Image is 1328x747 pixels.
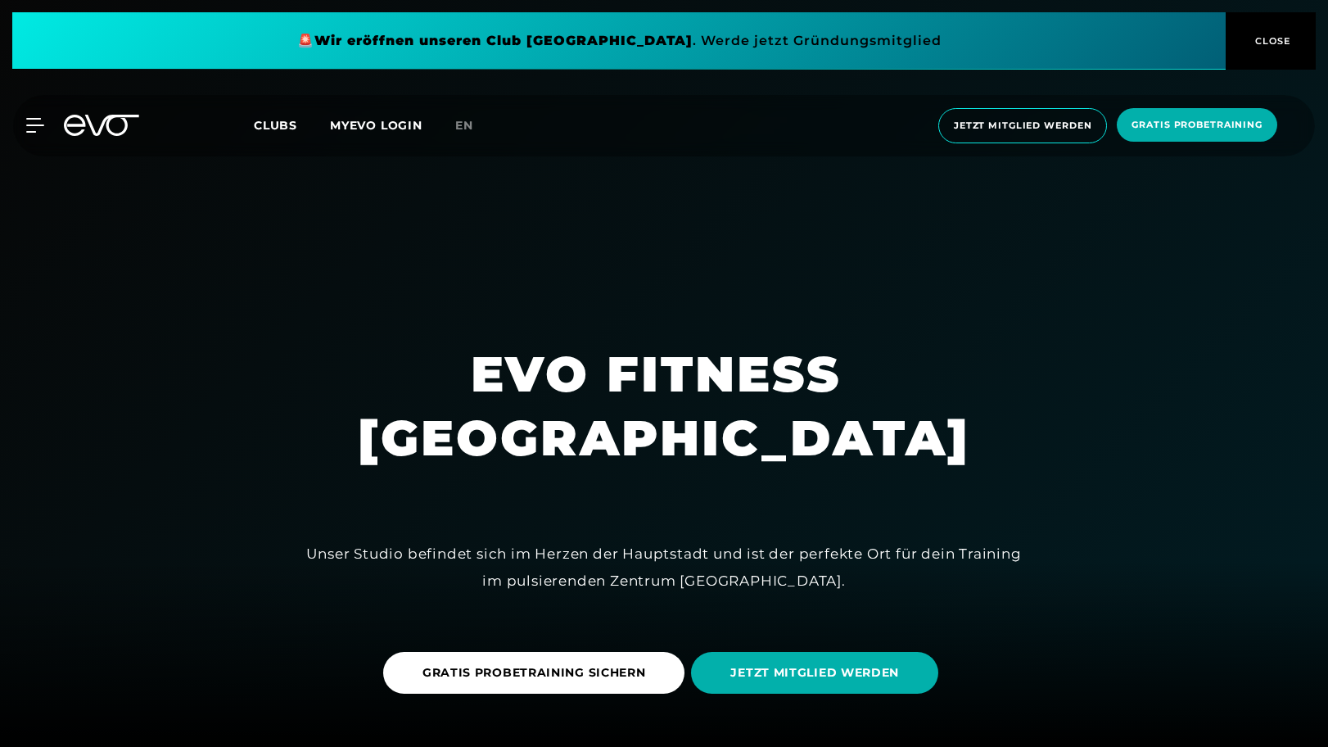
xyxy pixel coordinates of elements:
[954,119,1091,133] span: Jetzt Mitglied werden
[1226,12,1316,70] button: CLOSE
[933,108,1112,143] a: Jetzt Mitglied werden
[330,118,422,133] a: MYEVO LOGIN
[691,640,945,706] a: JETZT MITGLIED WERDEN
[1132,118,1263,132] span: Gratis Probetraining
[730,664,899,681] span: JETZT MITGLIED WERDEN
[254,117,330,133] a: Clubs
[358,342,970,470] h1: EVO FITNESS [GEOGRAPHIC_DATA]
[422,664,646,681] span: GRATIS PROBETRAINING SICHERN
[383,640,692,706] a: GRATIS PROBETRAINING SICHERN
[254,118,297,133] span: Clubs
[455,116,493,135] a: en
[1112,108,1282,143] a: Gratis Probetraining
[296,541,1032,594] div: Unser Studio befindet sich im Herzen der Hauptstadt und ist der perfekte Ort für dein Training im...
[1251,34,1291,48] span: CLOSE
[455,118,473,133] span: en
